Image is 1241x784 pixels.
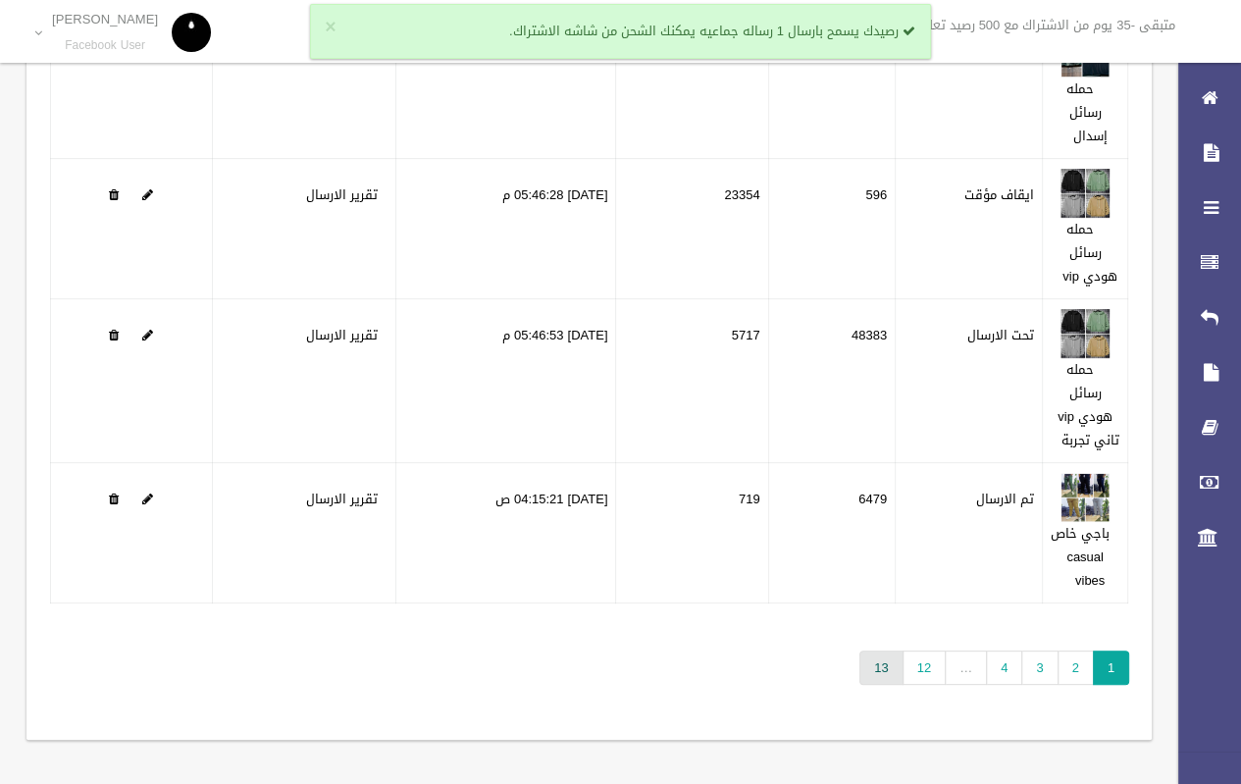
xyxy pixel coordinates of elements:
[1062,217,1117,288] a: حمله رسائل هودي vip
[142,323,153,347] a: Edit
[142,487,153,511] a: Edit
[859,651,903,685] a: 13
[396,299,616,463] td: [DATE] 05:46:53 م
[1060,487,1110,511] a: Edit
[903,651,946,685] a: 12
[1058,357,1118,452] a: حمله رسائل هودي vip تاني تجربة
[945,651,987,685] span: …
[1060,183,1110,207] a: Edit
[310,4,931,59] div: رصيدك يسمح بارسال 1 رساله جماعيه يمكنك الشحن من شاشه الاشتراك.
[768,299,896,463] td: 48383
[396,463,616,603] td: [DATE] 04:15:21 ص
[616,463,768,603] td: 719
[306,323,378,347] a: تقرير الارسال
[396,159,616,299] td: [DATE] 05:46:28 م
[768,463,896,603] td: 6479
[967,324,1034,347] label: تحت الارسال
[306,183,378,207] a: تقرير الارسال
[1066,77,1108,148] a: حمله رسائل إسدال
[976,488,1034,511] label: تم الارسال
[52,12,158,26] p: [PERSON_NAME]
[1060,169,1110,218] img: 638738467954463621.jpg
[616,19,768,159] td: 1882
[1060,309,1110,358] img: 638738525183401005.jpg
[1058,651,1094,685] a: 2
[52,38,158,53] small: Facebook User
[1060,323,1110,347] a: Edit
[306,487,378,511] a: تقرير الارسال
[1021,651,1058,685] a: 3
[768,159,896,299] td: 596
[396,19,616,159] td: [DATE] 02:01:25 م
[768,19,896,159] td: 4849
[616,299,768,463] td: 5717
[1060,473,1110,522] img: 638739773240187718.jpg
[616,159,768,299] td: 23354
[325,18,336,37] button: ×
[1051,521,1110,593] a: باجي خاص casual vibes
[986,651,1022,685] a: 4
[1093,651,1129,685] span: 1
[142,183,153,207] a: Edit
[964,183,1034,207] label: ايقاف مؤقت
